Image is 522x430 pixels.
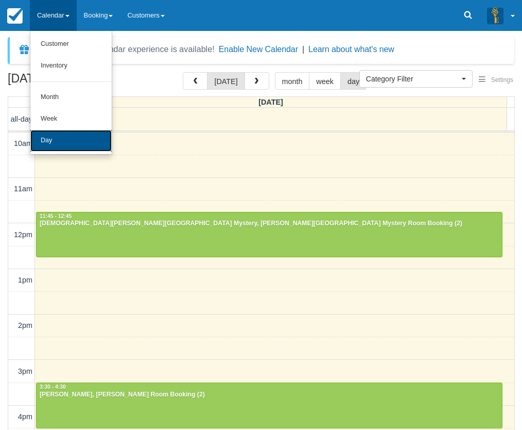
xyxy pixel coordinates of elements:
[30,34,112,55] a: Customer
[36,212,502,257] a: 11:45 - 12:45[DEMOGRAPHIC_DATA][PERSON_NAME][GEOGRAPHIC_DATA] Mystery, [PERSON_NAME][GEOGRAPHIC_D...
[258,98,283,106] span: [DATE]
[30,87,112,108] a: Month
[14,185,32,193] span: 11am
[36,383,502,428] a: 3:30 - 4:30[PERSON_NAME], [PERSON_NAME] Room Booking (2)
[8,72,138,91] h2: [DATE]
[487,7,503,24] img: A3
[491,76,513,84] span: Settings
[30,55,112,77] a: Inventory
[18,321,32,329] span: 2pm
[40,384,66,390] span: 3:30 - 4:30
[359,70,473,88] button: Category Filter
[11,115,32,123] span: all-day
[7,8,23,24] img: checkfront-main-nav-mini-logo.png
[18,367,32,375] span: 3pm
[39,220,499,228] div: [DEMOGRAPHIC_DATA][PERSON_NAME][GEOGRAPHIC_DATA] Mystery, [PERSON_NAME][GEOGRAPHIC_DATA] Mystery ...
[30,108,112,130] a: Week
[309,72,341,90] button: week
[30,130,112,152] a: Day
[18,412,32,421] span: 4pm
[207,72,245,90] button: [DATE]
[40,213,72,219] span: 11:45 - 12:45
[366,74,459,84] span: Category Filter
[340,72,367,90] button: day
[34,43,215,56] div: A new Booking Calendar experience is available!
[30,31,112,155] ul: Calendar
[302,45,304,54] span: |
[14,230,32,239] span: 12pm
[473,73,519,88] button: Settings
[308,45,394,54] a: Learn about what's new
[219,44,298,55] button: Enable New Calendar
[14,139,32,147] span: 10am
[39,391,499,399] div: [PERSON_NAME], [PERSON_NAME] Room Booking (2)
[18,276,32,284] span: 1pm
[275,72,310,90] button: month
